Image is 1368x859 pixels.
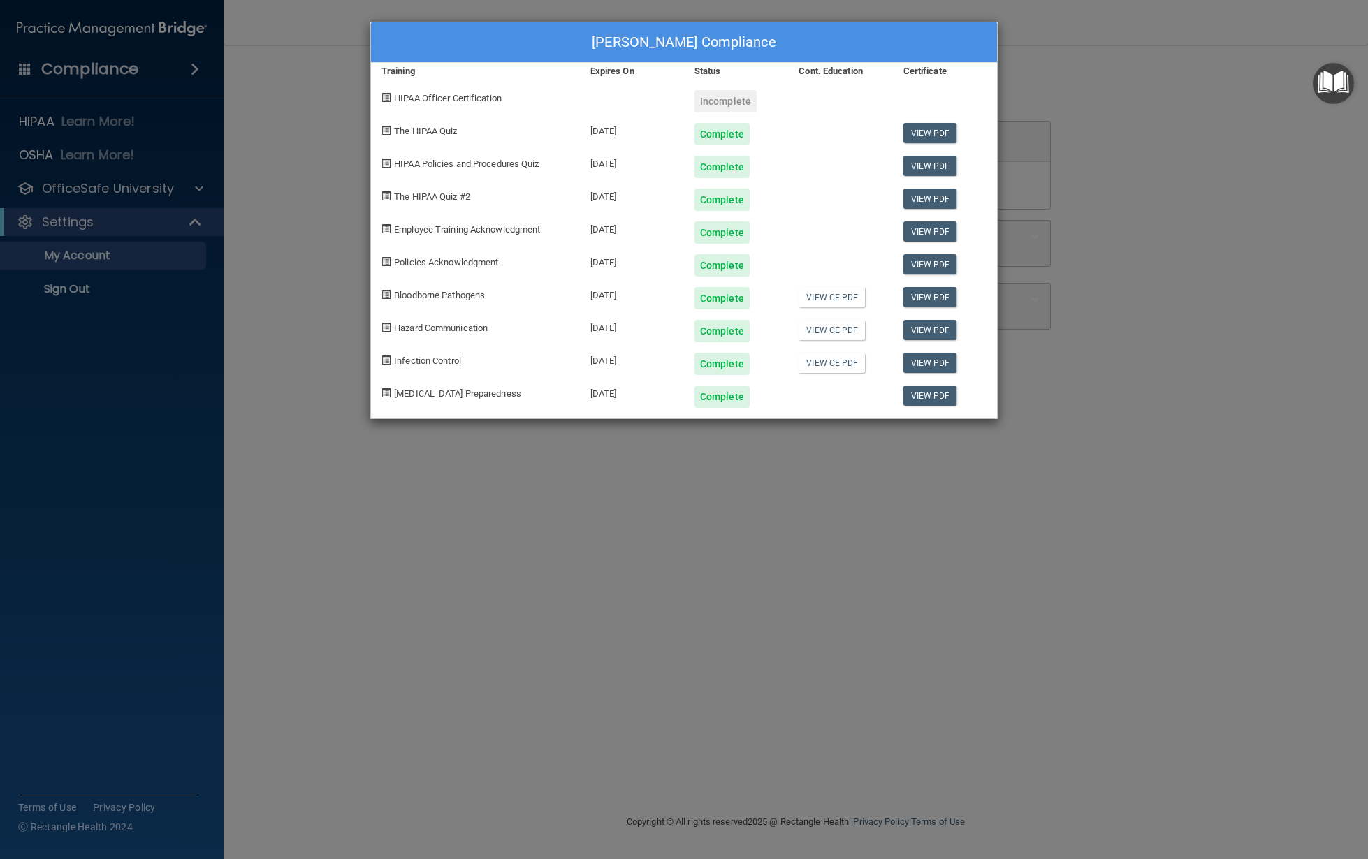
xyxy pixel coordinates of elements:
div: Status [684,63,788,80]
div: [DATE] [580,145,684,178]
div: [DATE] [580,375,684,408]
span: The HIPAA Quiz #2 [394,191,470,202]
span: Hazard Communication [394,323,488,333]
div: Cont. Education [788,63,892,80]
div: [DATE] [580,309,684,342]
span: The HIPAA Quiz [394,126,457,136]
div: Complete [694,287,750,309]
div: Training [371,63,580,80]
a: View PDF [903,221,957,242]
a: View PDF [903,353,957,373]
span: Employee Training Acknowledgment [394,224,540,235]
div: Complete [694,156,750,178]
div: [DATE] [580,112,684,145]
span: Infection Control [394,355,461,366]
div: Complete [694,353,750,375]
div: Certificate [893,63,997,80]
a: View PDF [903,386,957,406]
div: Expires On [580,63,684,80]
button: Open Resource Center [1313,63,1354,104]
span: Bloodborne Pathogens [394,290,485,300]
a: View PDF [903,320,957,340]
div: [PERSON_NAME] Compliance [371,22,997,63]
a: View CE PDF [799,353,865,373]
div: [DATE] [580,244,684,277]
a: View PDF [903,254,957,274]
a: View PDF [903,123,957,143]
div: Complete [694,320,750,342]
a: View PDF [903,156,957,176]
a: View PDF [903,287,957,307]
a: View CE PDF [799,287,865,307]
span: HIPAA Policies and Procedures Quiz [394,159,539,169]
div: [DATE] [580,277,684,309]
span: Policies Acknowledgment [394,257,498,267]
span: HIPAA Officer Certification [394,93,502,103]
div: Complete [694,221,750,244]
div: Incomplete [694,90,757,112]
div: Complete [694,254,750,277]
div: [DATE] [580,211,684,244]
div: [DATE] [580,342,684,375]
a: View PDF [903,189,957,209]
div: Complete [694,123,750,145]
span: [MEDICAL_DATA] Preparedness [394,388,521,399]
div: [DATE] [580,178,684,211]
div: Complete [694,386,750,408]
div: Complete [694,189,750,211]
a: View CE PDF [799,320,865,340]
